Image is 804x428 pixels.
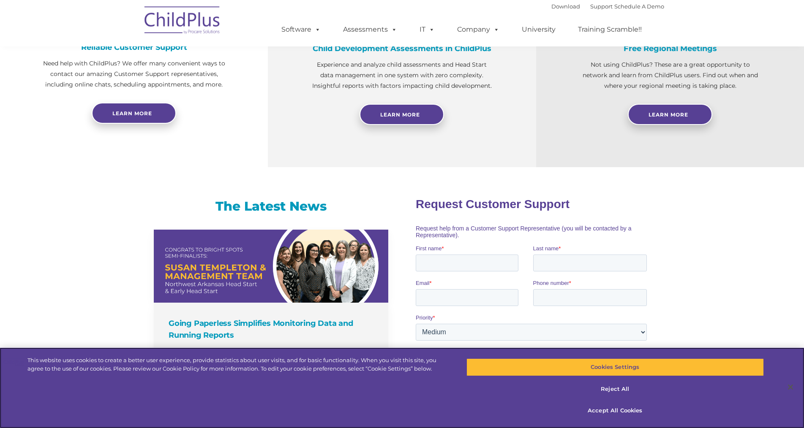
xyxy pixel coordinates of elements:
p: Experience and analyze child assessments and Head Start data management in one system with zero c... [310,60,493,91]
p: Not using ChildPlus? These are a great opportunity to network and learn from ChildPlus users. Fin... [578,60,762,91]
a: University [513,21,564,38]
p: Congratulations to Bright Spots winners [PERSON_NAME] and the management team at [GEOGRAPHIC_DATA... [169,347,376,378]
button: Accept All Cookies [466,402,764,420]
h4: Reliable Customer Support [42,43,226,52]
a: Download [551,3,580,10]
span: Learn More [649,111,688,118]
div: This website uses cookies to create a better user experience, provide statistics about user visit... [27,356,442,373]
h4: Child Development Assessments in ChildPlus [310,44,493,53]
span: Learn more [112,110,152,116]
a: IT [411,21,443,38]
a: Software [273,21,329,38]
span: Learn More [380,111,420,118]
img: ChildPlus by Procare Solutions [140,0,225,43]
a: Learn More [360,104,444,125]
h3: The Latest News [154,198,388,215]
h4: Going Paperless Simplifies Monitoring Data and Running Reports [169,317,376,341]
font: | [551,3,664,10]
a: Learn more [92,103,176,124]
a: Training Scramble!! [570,21,650,38]
button: Cookies Settings [466,358,764,376]
a: Learn More [628,104,712,125]
a: Company [449,21,508,38]
button: Reject All [466,380,764,398]
a: Schedule A Demo [614,3,664,10]
a: Assessments [335,21,406,38]
button: Close [781,378,800,396]
p: Need help with ChildPlus? We offer many convenient ways to contact our amazing Customer Support r... [42,58,226,90]
h4: Free Regional Meetings [578,44,762,53]
a: Support [590,3,613,10]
